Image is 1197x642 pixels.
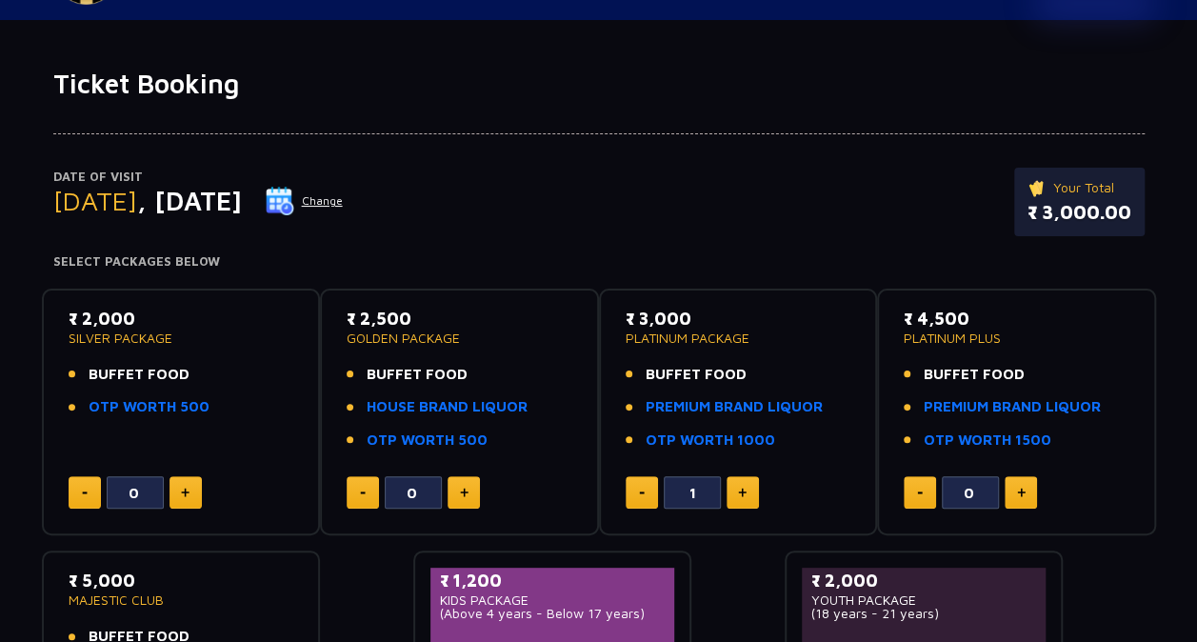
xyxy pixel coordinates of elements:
img: minus [917,492,923,494]
img: plus [1017,488,1026,497]
span: BUFFET FOOD [367,364,468,386]
img: plus [738,488,747,497]
a: PREMIUM BRAND LIQUOR [646,396,823,418]
a: HOUSE BRAND LIQUOR [367,396,528,418]
p: ₹ 2,500 [347,306,572,331]
img: ticket [1027,177,1047,198]
span: , [DATE] [137,185,242,216]
a: OTP WORTH 1000 [646,430,775,451]
p: ₹ 2,000 [811,568,1037,593]
p: PLATINUM PACKAGE [626,331,851,345]
p: SILVER PACKAGE [69,331,294,345]
a: PREMIUM BRAND LIQUOR [924,396,1101,418]
p: ₹ 4,500 [904,306,1129,331]
img: minus [360,492,366,494]
p: YOUTH PACKAGE [811,593,1037,607]
p: (18 years - 21 years) [811,607,1037,620]
span: BUFFET FOOD [89,364,190,386]
h1: Ticket Booking [53,68,1145,100]
span: BUFFET FOOD [924,364,1025,386]
p: ₹ 2,000 [69,306,294,331]
p: ₹ 3,000.00 [1027,198,1131,227]
button: Change [265,186,344,216]
p: KIDS PACKAGE [440,593,666,607]
p: ₹ 5,000 [69,568,294,593]
p: PLATINUM PLUS [904,331,1129,345]
a: OTP WORTH 500 [89,396,209,418]
p: ₹ 3,000 [626,306,851,331]
img: minus [82,492,88,494]
p: Date of Visit [53,168,344,187]
p: MAJESTIC CLUB [69,593,294,607]
p: GOLDEN PACKAGE [347,331,572,345]
h4: Select Packages Below [53,254,1145,270]
p: Your Total [1027,177,1131,198]
img: minus [639,492,645,494]
img: plus [181,488,190,497]
img: plus [460,488,469,497]
a: OTP WORTH 500 [367,430,488,451]
span: [DATE] [53,185,137,216]
p: ₹ 1,200 [440,568,666,593]
p: (Above 4 years - Below 17 years) [440,607,666,620]
span: BUFFET FOOD [646,364,747,386]
a: OTP WORTH 1500 [924,430,1051,451]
